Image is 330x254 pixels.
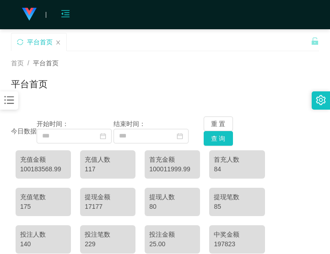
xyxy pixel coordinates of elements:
h1: 平台首页 [11,77,48,91]
span: / [27,59,29,67]
i: 图标: setting [316,95,326,105]
div: 投注金额 [149,230,195,239]
button: 重 置 [204,116,233,131]
div: 197823 [214,239,260,249]
div: 84 [214,164,260,174]
span: 平台首页 [33,59,59,67]
button: 查 询 [204,131,233,146]
div: 25.00 [149,239,195,249]
i: 图标: calendar [100,133,106,139]
img: logo.9652507e.png [22,8,37,21]
i: 图标: calendar [177,133,183,139]
div: 80 [149,202,195,212]
div: 首充金额 [149,155,195,164]
div: 提现人数 [149,192,195,202]
div: 17177 [85,202,131,212]
span: 首页 [11,59,24,67]
div: 投注人数 [20,230,66,239]
div: 100011999.99 [149,164,195,174]
i: 图标: menu-fold [50,0,81,30]
div: 中奖金额 [214,230,260,239]
div: 充值金额 [20,155,66,164]
div: 140 [20,239,66,249]
span: 开始时间： [37,120,69,127]
div: 首充人数 [214,155,260,164]
div: 117 [85,164,131,174]
div: 175 [20,202,66,212]
i: 图标: sync [17,39,23,45]
i: 图标: unlock [311,37,319,45]
i: 图标: close [55,40,61,45]
div: 85 [214,202,260,212]
div: 提现金额 [85,192,131,202]
div: 充值笔数 [20,192,66,202]
div: 100183568.99 [20,164,66,174]
div: 提现笔数 [214,192,260,202]
span: 结束时间： [114,120,146,127]
div: 平台首页 [27,33,53,51]
div: 投注笔数 [85,230,131,239]
div: 229 [85,239,131,249]
div: 充值人数 [85,155,131,164]
div: 今日数据 [11,127,37,136]
i: 图标: bars [3,94,15,106]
